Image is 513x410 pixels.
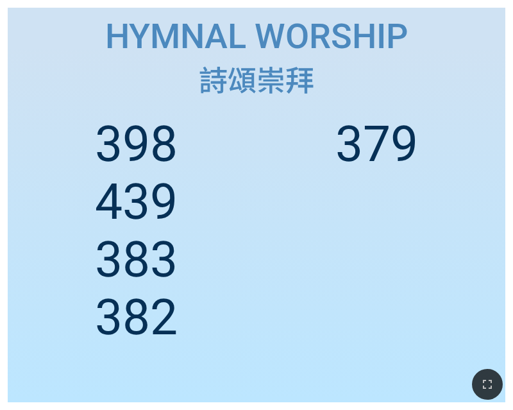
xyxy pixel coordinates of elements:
[95,289,178,346] li: 382
[95,231,178,289] li: 383
[199,58,314,99] span: 詩頌崇拜
[335,115,418,173] li: 379
[105,16,408,56] span: Hymnal Worship
[95,173,178,231] li: 439
[95,115,178,173] li: 398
